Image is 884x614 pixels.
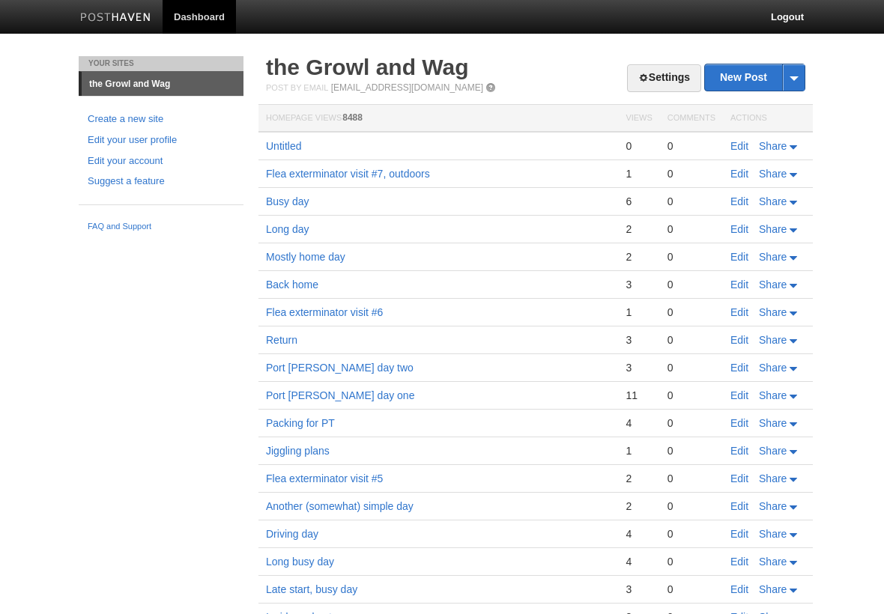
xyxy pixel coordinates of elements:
[759,195,787,207] span: Share
[266,55,469,79] a: the Growl and Wag
[626,527,652,541] div: 4
[626,139,652,153] div: 0
[730,500,748,512] a: Edit
[626,361,652,374] div: 3
[730,168,748,180] a: Edit
[730,195,748,207] a: Edit
[759,362,787,374] span: Share
[759,389,787,401] span: Share
[331,82,483,93] a: [EMAIL_ADDRESS][DOMAIN_NAME]
[266,500,414,512] a: Another (somewhat) simple day
[730,583,748,595] a: Edit
[730,362,748,374] a: Edit
[660,105,723,133] th: Comments
[266,445,330,457] a: Jiggling plans
[626,333,652,347] div: 3
[667,250,715,264] div: 0
[759,472,787,484] span: Share
[667,361,715,374] div: 0
[266,279,318,291] a: Back home
[88,174,234,189] a: Suggest a feature
[759,223,787,235] span: Share
[730,140,748,152] a: Edit
[730,556,748,568] a: Edit
[266,251,345,263] a: Mostly home day
[759,334,787,346] span: Share
[667,306,715,319] div: 0
[730,223,748,235] a: Edit
[88,220,234,234] a: FAQ and Support
[266,528,318,540] a: Driving day
[626,250,652,264] div: 2
[667,444,715,458] div: 0
[266,472,383,484] a: Flea exterminator visit #5
[266,362,414,374] a: Port [PERSON_NAME] day two
[342,112,363,123] span: 8488
[730,417,748,429] a: Edit
[759,583,787,595] span: Share
[705,64,805,91] a: New Post
[266,389,414,401] a: Port [PERSON_NAME] day one
[626,195,652,208] div: 6
[759,556,787,568] span: Share
[266,140,301,152] a: Untitled
[667,222,715,236] div: 0
[759,500,787,512] span: Share
[759,279,787,291] span: Share
[759,528,787,540] span: Share
[759,140,787,152] span: Share
[626,389,652,402] div: 11
[667,499,715,513] div: 0
[626,499,652,513] div: 2
[627,64,701,92] a: Settings
[759,251,787,263] span: Share
[730,251,748,263] a: Edit
[266,583,357,595] a: Late start, busy day
[266,83,328,92] span: Post by Email
[730,445,748,457] a: Edit
[730,306,748,318] a: Edit
[667,555,715,568] div: 0
[667,167,715,180] div: 0
[80,13,151,24] img: Posthaven-bar
[667,472,715,485] div: 0
[266,168,430,180] a: Flea exterminator visit #7, outdoors
[759,168,787,180] span: Share
[626,416,652,430] div: 4
[626,306,652,319] div: 1
[626,167,652,180] div: 1
[667,139,715,153] div: 0
[730,279,748,291] a: Edit
[626,555,652,568] div: 4
[626,444,652,458] div: 1
[667,527,715,541] div: 0
[667,278,715,291] div: 0
[667,416,715,430] div: 0
[730,334,748,346] a: Edit
[88,153,234,169] a: Edit your account
[79,56,243,71] li: Your Sites
[266,417,335,429] a: Packing for PT
[759,417,787,429] span: Share
[266,223,309,235] a: Long day
[88,112,234,127] a: Create a new site
[266,306,383,318] a: Flea exterminator visit #6
[667,583,715,596] div: 0
[258,105,618,133] th: Homepage Views
[730,472,748,484] a: Edit
[618,105,659,133] th: Views
[759,445,787,457] span: Share
[730,389,748,401] a: Edit
[266,334,297,346] a: Return
[266,556,334,568] a: Long busy day
[626,583,652,596] div: 3
[626,222,652,236] div: 2
[626,278,652,291] div: 3
[82,72,243,96] a: the Growl and Wag
[88,133,234,148] a: Edit your user profile
[667,389,715,402] div: 0
[723,105,813,133] th: Actions
[626,472,652,485] div: 2
[667,195,715,208] div: 0
[759,306,787,318] span: Share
